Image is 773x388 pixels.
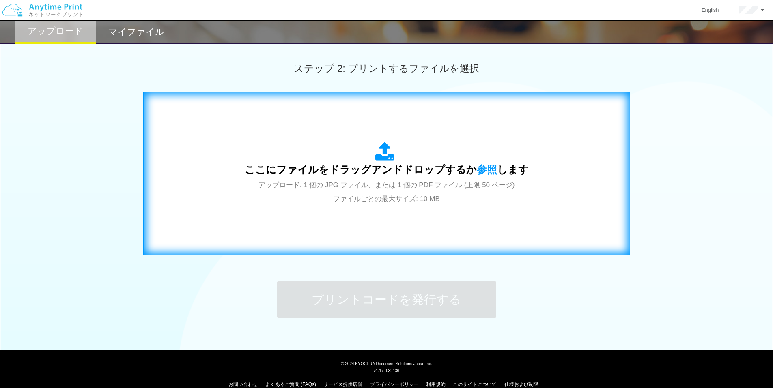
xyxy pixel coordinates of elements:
a: このサイトについて [453,382,497,387]
a: プライバシーポリシー [370,382,419,387]
a: サービス提供店舗 [323,382,362,387]
a: 仕様および制限 [504,382,538,387]
a: 利用規約 [426,382,446,387]
span: v1.17.0.32136 [374,368,399,373]
span: ここにファイルをドラッグアンドドロップするか します [245,164,529,175]
span: ステップ 2: プリントするファイルを選択 [294,63,479,74]
a: よくあるご質問 (FAQs) [265,382,316,387]
h2: マイファイル [108,27,164,37]
h2: アップロード [28,26,83,36]
span: © 2024 KYOCERA Document Solutions Japan Inc. [341,361,432,366]
span: アップロード: 1 個の JPG ファイル、または 1 個の PDF ファイル (上限 50 ページ) ファイルごとの最大サイズ: 10 MB [258,181,515,203]
a: お問い合わせ [228,382,258,387]
span: 参照 [477,164,497,175]
button: プリントコードを発行する [277,281,496,318]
